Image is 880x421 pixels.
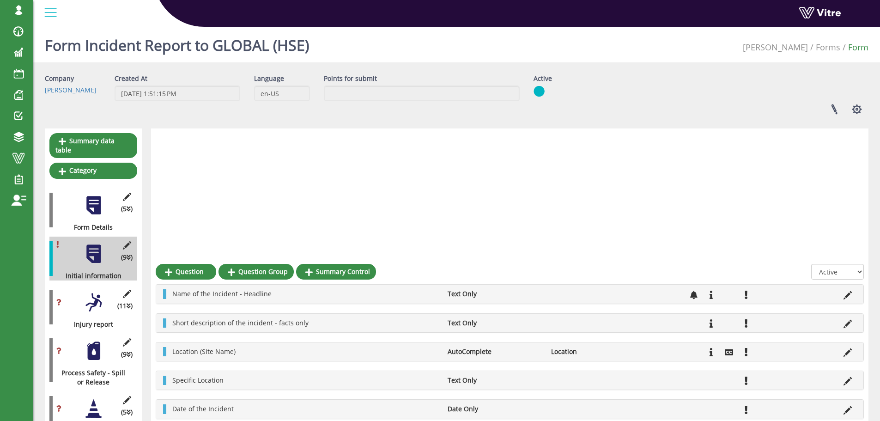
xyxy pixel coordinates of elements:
[49,271,130,281] div: Initial information
[49,320,130,329] div: Injury report
[443,318,546,328] li: Text Only
[443,289,546,299] li: Text Only
[121,408,133,417] span: (5 )
[117,301,133,311] span: (11 )
[172,376,224,384] span: Specific Location
[121,350,133,359] span: (9 )
[546,347,650,356] li: Location
[743,42,808,53] a: [PERSON_NAME]
[172,289,272,298] span: Name of the Incident - Headline
[172,404,234,413] span: Date of the Incident
[121,204,133,214] span: (5 )
[45,85,97,94] a: [PERSON_NAME]
[172,347,236,356] span: Location (Site Name)
[49,368,130,387] div: Process Safety - Spill or Release
[534,74,552,83] label: Active
[172,318,309,327] span: Short description of the incident - facts only
[156,264,216,280] a: Question
[49,163,137,178] a: Category
[49,133,137,158] a: Summary data table
[443,376,546,385] li: Text Only
[254,74,284,83] label: Language
[45,74,74,83] label: Company
[534,85,545,97] img: yes
[218,264,294,280] a: Question Group
[115,74,147,83] label: Created At
[45,23,309,62] h1: Form Incident Report to GLOBAL (HSE)
[443,404,546,414] li: Date Only
[816,42,840,53] a: Forms
[443,347,546,356] li: AutoComplete
[296,264,376,280] a: Summary Control
[121,253,133,262] span: (9 )
[324,74,377,83] label: Points for submit
[49,223,130,232] div: Form Details
[840,42,868,54] li: Form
